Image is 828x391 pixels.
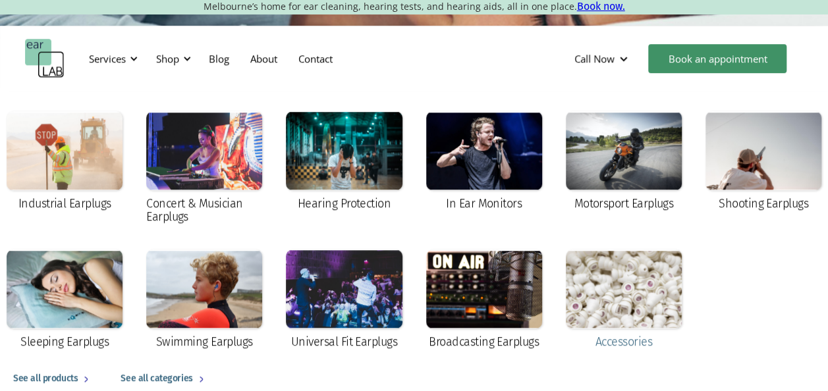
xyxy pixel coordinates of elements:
[429,335,539,348] div: Broadcasting Earplugs
[148,39,195,78] div: Shop
[559,105,688,219] a: Motorsport Earplugs
[18,197,111,210] div: Industrial Earplugs
[121,371,192,386] div: See all categories
[25,39,65,78] a: home
[574,197,673,210] div: Motorsport Earplugs
[279,243,408,357] a: Universal Fit Earplugs
[140,243,269,357] a: Swimming Earplugs
[89,52,126,65] div: Services
[81,39,142,78] div: Services
[648,44,787,73] a: Book an appointment
[595,335,652,348] div: Accessories
[146,197,262,223] div: Concert & Musician Earplugs
[20,335,109,348] div: Sleeping Earplugs
[574,52,615,65] div: Call Now
[288,39,343,78] a: Contact
[140,105,269,232] a: Concert & Musician Earplugs
[699,105,828,219] a: Shooting Earplugs
[156,52,179,65] div: Shop
[279,105,408,219] a: Hearing Protection
[719,197,808,210] div: Shooting Earplugs
[240,39,288,78] a: About
[198,39,240,78] a: Blog
[13,371,78,386] div: See all products
[420,243,549,357] a: Broadcasting Earplugs
[298,197,391,210] div: Hearing Protection
[559,243,688,357] a: Accessories
[420,105,549,219] a: In Ear Monitors
[291,335,397,348] div: Universal Fit Earplugs
[446,197,522,210] div: In Ear Monitors
[156,335,253,348] div: Swimming Earplugs
[564,39,642,78] div: Call Now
